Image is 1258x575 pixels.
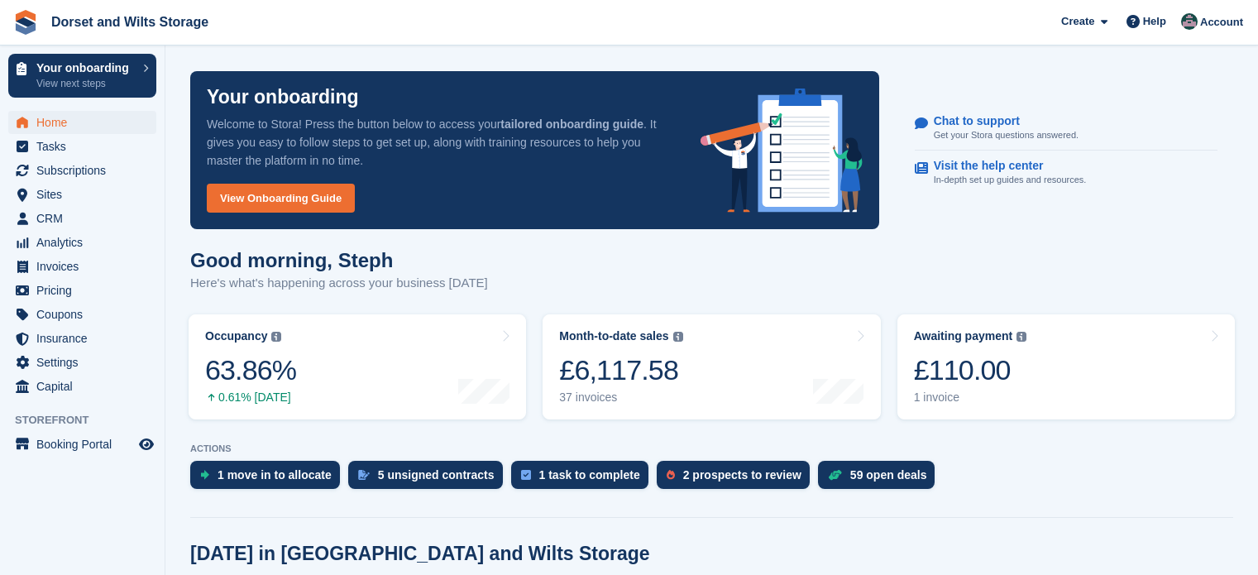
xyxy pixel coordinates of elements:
a: menu [8,183,156,206]
div: 1 task to complete [539,468,640,482]
a: Dorset and Wilts Storage [45,8,215,36]
a: 1 task to complete [511,461,657,497]
h1: Good morning, Steph [190,249,488,271]
div: £6,117.58 [559,353,682,387]
p: Your onboarding [207,88,359,107]
h2: [DATE] in [GEOGRAPHIC_DATA] and Wilts Storage [190,543,650,565]
img: Steph Chick [1181,13,1198,30]
img: icon-info-grey-7440780725fd019a000dd9b08b2336e03edf1995a4989e88bcd33f0948082b44.svg [673,332,683,342]
span: Insurance [36,327,136,350]
span: Storefront [15,412,165,429]
a: Month-to-date sales £6,117.58 37 invoices [543,314,880,419]
a: menu [8,111,156,134]
img: prospect-51fa495bee0391a8d652442698ab0144808aea92771e9ea1ae160a38d050c398.svg [667,470,675,480]
strong: tailored onboarding guide [500,117,643,131]
span: Invoices [36,255,136,278]
span: Coupons [36,303,136,326]
span: Pricing [36,279,136,302]
a: menu [8,279,156,302]
a: menu [8,375,156,398]
div: £110.00 [914,353,1027,387]
a: menu [8,303,156,326]
div: 0.61% [DATE] [205,391,296,405]
span: CRM [36,207,136,230]
a: menu [8,351,156,374]
img: move_ins_to_allocate_icon-fdf77a2bb77ea45bf5b3d319d69a93e2d87916cf1d5bf7949dd705db3b84f3ca.svg [200,470,209,480]
a: Chat to support Get your Stora questions answered. [915,106,1217,151]
div: Awaiting payment [914,329,1013,343]
a: menu [8,135,156,158]
span: Account [1200,14,1243,31]
a: menu [8,207,156,230]
a: menu [8,255,156,278]
span: Booking Portal [36,433,136,456]
a: Awaiting payment £110.00 1 invoice [897,314,1235,419]
span: Capital [36,375,136,398]
a: 1 move in to allocate [190,461,348,497]
p: Get your Stora questions answered. [934,128,1079,142]
div: 5 unsigned contracts [378,468,495,482]
a: menu [8,231,156,254]
span: Subscriptions [36,159,136,182]
span: Home [36,111,136,134]
span: Settings [36,351,136,374]
a: Your onboarding View next steps [8,54,156,98]
div: 1 invoice [914,391,1027,405]
p: Welcome to Stora! Press the button below to access your . It gives you easy to follow steps to ge... [207,115,674,170]
span: Help [1143,13,1166,30]
p: Your onboarding [36,62,135,74]
img: deal-1b604bf984904fb50ccaf53a9ad4b4a5d6e5aea283cecdc64d6e3604feb123c2.svg [828,469,842,481]
span: Analytics [36,231,136,254]
a: 5 unsigned contracts [348,461,511,497]
a: 2 prospects to review [657,461,818,497]
span: Tasks [36,135,136,158]
a: Occupancy 63.86% 0.61% [DATE] [189,314,526,419]
p: Chat to support [934,114,1065,128]
div: 59 open deals [850,468,927,482]
p: View next steps [36,76,135,91]
a: View Onboarding Guide [207,184,355,213]
img: icon-info-grey-7440780725fd019a000dd9b08b2336e03edf1995a4989e88bcd33f0948082b44.svg [1016,332,1026,342]
img: onboarding-info-6c161a55d2c0e0a8cae90662b2fe09162a5109e8cc188191df67fb4f79e88e88.svg [701,89,863,213]
img: stora-icon-8386f47178a22dfd0bd8f6a31ec36ba5ce8667c1dd55bd0f319d3a0aa187defe.svg [13,10,38,35]
a: Visit the help center In-depth set up guides and resources. [915,151,1217,195]
div: Occupancy [205,329,267,343]
a: menu [8,327,156,350]
p: In-depth set up guides and resources. [934,173,1087,187]
div: 1 move in to allocate [218,468,332,482]
img: task-75834270c22a3079a89374b754ae025e5fb1db73e45f91037f5363f120a921f8.svg [521,470,531,480]
p: ACTIONS [190,443,1233,454]
img: icon-info-grey-7440780725fd019a000dd9b08b2336e03edf1995a4989e88bcd33f0948082b44.svg [271,332,281,342]
p: Visit the help center [934,159,1074,173]
span: Sites [36,183,136,206]
div: 37 invoices [559,391,682,405]
a: 59 open deals [818,461,944,497]
span: Create [1061,13,1094,30]
div: 63.86% [205,353,296,387]
div: Month-to-date sales [559,329,668,343]
img: contract_signature_icon-13c848040528278c33f63329250d36e43548de30e8caae1d1a13099fd9432cc5.svg [358,470,370,480]
a: menu [8,433,156,456]
a: menu [8,159,156,182]
div: 2 prospects to review [683,468,801,482]
p: Here's what's happening across your business [DATE] [190,274,488,293]
a: Preview store [136,434,156,454]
